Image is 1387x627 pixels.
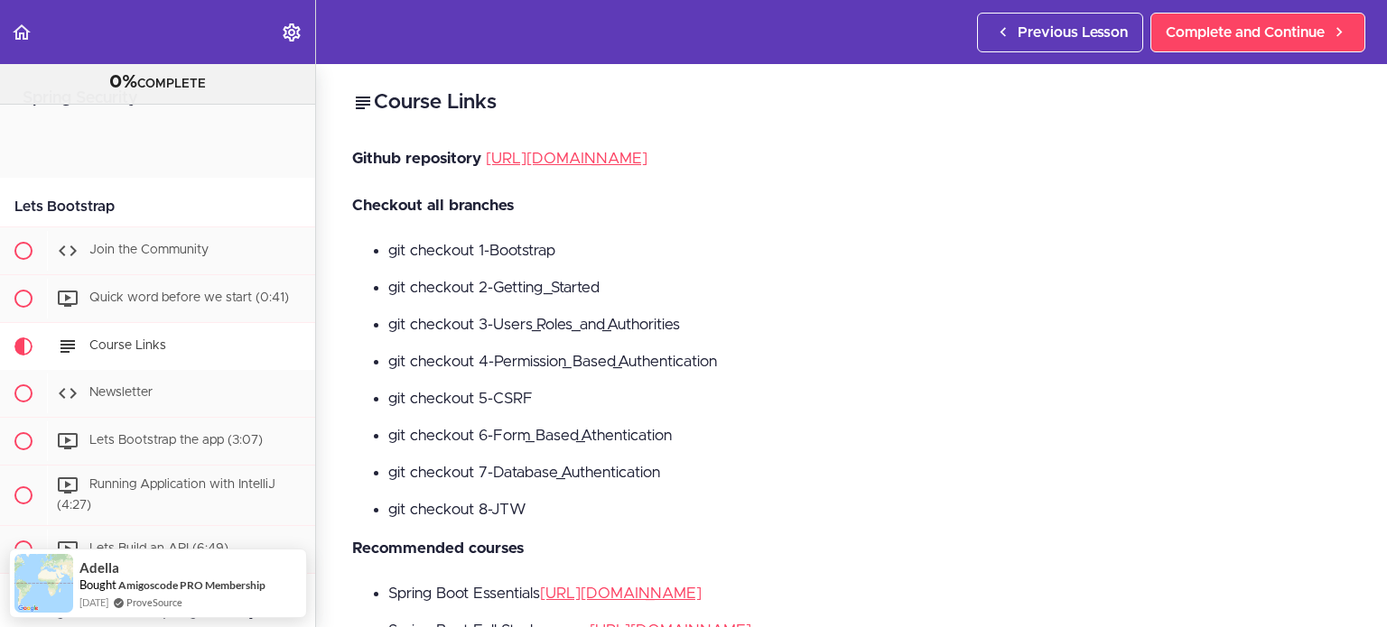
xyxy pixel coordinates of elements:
span: Lets Bootstrap the app (3:07) [89,434,263,447]
span: Bought [79,577,116,592]
a: [URL][DOMAIN_NAME] [486,151,647,166]
a: Complete and Continue [1150,13,1365,52]
a: Amigoscode PRO Membership [118,577,265,593]
li: git checkout 1-Bootstrap [388,239,1351,263]
li: git checkout 2-Getting_Started [388,276,1351,300]
a: [URL][DOMAIN_NAME] [540,586,702,601]
li: git checkout 6-Form_Based_Athentication [388,424,1351,447]
svg: Back to course curriculum [11,22,33,43]
span: 0% [109,73,137,91]
span: Quick word before we start (0:41) [89,291,289,304]
a: ProveSource [126,595,182,610]
li: git checkout 8-JTW [388,498,1351,521]
span: [DATE] [79,595,108,610]
span: Lets Build an API (6:49) [89,542,228,555]
strong: Github repository [352,151,481,166]
span: Course Links [89,339,166,352]
span: Newsletter [89,386,153,399]
span: Complete and Continue [1166,22,1325,43]
span: Previous Lesson [1018,22,1128,43]
svg: Settings Menu [281,22,303,43]
li: git checkout 7-Database_Authentication [388,461,1351,484]
span: Adella [79,560,119,576]
div: COMPLETE [23,71,293,95]
img: provesource social proof notification image [14,554,73,613]
li: Spring Boot Essentials [388,582,1351,605]
a: Previous Lesson [977,13,1143,52]
span: Running Application with IntelliJ (4:27) [57,478,275,512]
li: git checkout 5-CSRF [388,387,1351,410]
li: git checkout 4-Permission_Based_Authentication [388,350,1351,373]
strong: Checkout all branches [352,198,514,213]
li: git checkout 3-Users_Roles_and_Authorities [388,313,1351,337]
h2: Course Links [352,88,1351,118]
strong: Recommended courses [352,540,524,556]
span: Join the Community [89,244,209,256]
